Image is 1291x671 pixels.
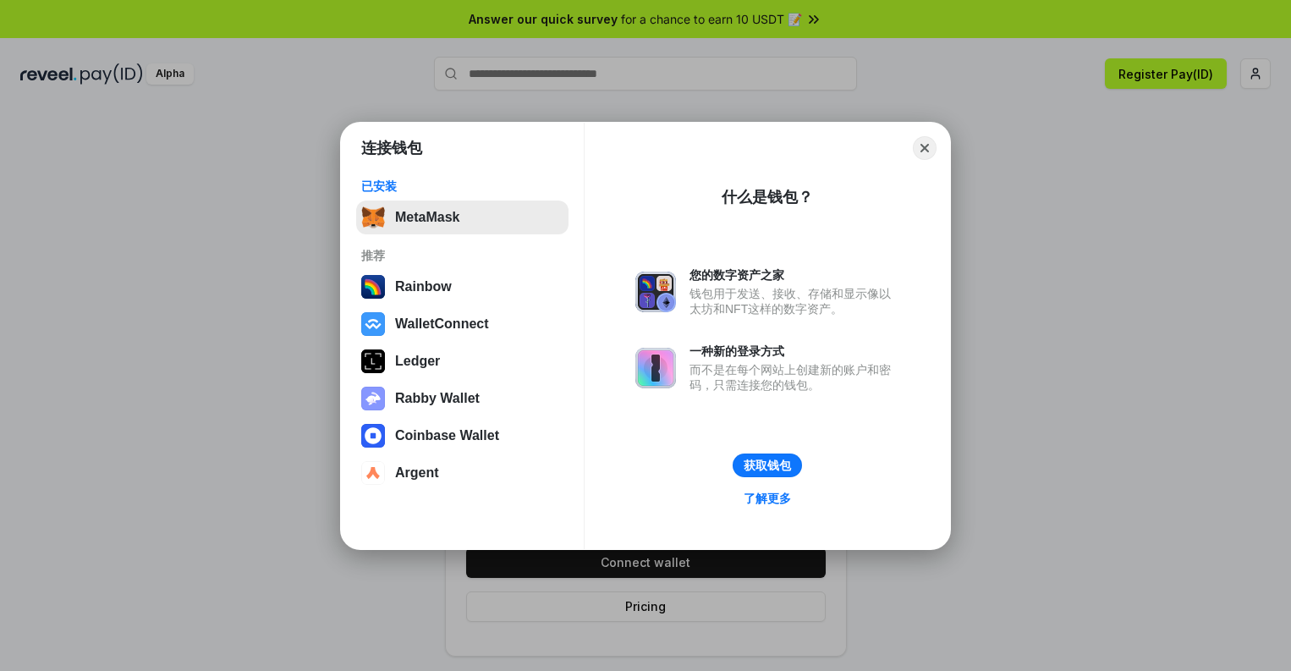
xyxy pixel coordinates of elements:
div: 已安装 [361,179,563,194]
div: WalletConnect [395,316,489,332]
img: svg+xml,%3Csvg%20xmlns%3D%22http%3A%2F%2Fwww.w3.org%2F2000%2Fsvg%22%20fill%3D%22none%22%20viewBox... [635,272,676,312]
img: svg+xml,%3Csvg%20width%3D%2228%22%20height%3D%2228%22%20viewBox%3D%220%200%2028%2028%22%20fill%3D... [361,461,385,485]
button: Coinbase Wallet [356,419,569,453]
button: WalletConnect [356,307,569,341]
img: svg+xml,%3Csvg%20width%3D%2228%22%20height%3D%2228%22%20viewBox%3D%220%200%2028%2028%22%20fill%3D... [361,312,385,336]
div: Rainbow [395,279,452,294]
a: 了解更多 [733,487,801,509]
div: Coinbase Wallet [395,428,499,443]
div: MetaMask [395,210,459,225]
div: 一种新的登录方式 [689,344,899,359]
img: svg+xml,%3Csvg%20xmlns%3D%22http%3A%2F%2Fwww.w3.org%2F2000%2Fsvg%22%20width%3D%2228%22%20height%3... [361,349,385,373]
button: Close [913,136,937,160]
div: 您的数字资产之家 [689,267,899,283]
img: svg+xml,%3Csvg%20xmlns%3D%22http%3A%2F%2Fwww.w3.org%2F2000%2Fsvg%22%20fill%3D%22none%22%20viewBox... [361,387,385,410]
button: Rainbow [356,270,569,304]
div: 什么是钱包？ [722,187,813,207]
img: svg+xml,%3Csvg%20width%3D%2228%22%20height%3D%2228%22%20viewBox%3D%220%200%2028%2028%22%20fill%3D... [361,424,385,448]
div: 钱包用于发送、接收、存储和显示像以太坊和NFT这样的数字资产。 [689,286,899,316]
img: svg+xml,%3Csvg%20width%3D%22120%22%20height%3D%22120%22%20viewBox%3D%220%200%20120%20120%22%20fil... [361,275,385,299]
button: Argent [356,456,569,490]
div: Rabby Wallet [395,391,480,406]
div: 了解更多 [744,491,791,506]
h1: 连接钱包 [361,138,422,158]
button: Rabby Wallet [356,382,569,415]
div: Ledger [395,354,440,369]
div: 推荐 [361,248,563,263]
button: MetaMask [356,201,569,234]
img: svg+xml,%3Csvg%20fill%3D%22none%22%20height%3D%2233%22%20viewBox%3D%220%200%2035%2033%22%20width%... [361,206,385,229]
button: 获取钱包 [733,454,802,477]
img: svg+xml,%3Csvg%20xmlns%3D%22http%3A%2F%2Fwww.w3.org%2F2000%2Fsvg%22%20fill%3D%22none%22%20viewBox... [635,348,676,388]
button: Ledger [356,344,569,378]
div: 获取钱包 [744,458,791,473]
div: 而不是在每个网站上创建新的账户和密码，只需连接您的钱包。 [689,362,899,393]
div: Argent [395,465,439,481]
